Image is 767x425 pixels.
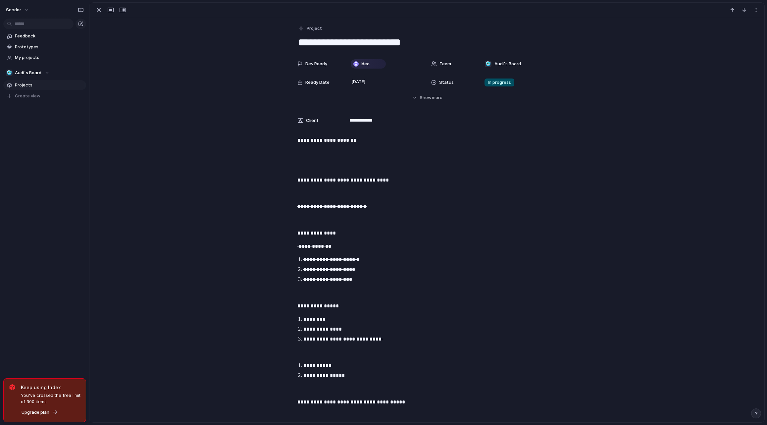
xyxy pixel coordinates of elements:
[3,42,86,52] a: Prototypes
[420,94,432,101] span: Show
[15,54,84,61] span: My projects
[22,409,49,416] span: Upgrade plan
[3,68,86,78] button: 🥶Audi's Board
[15,82,84,88] span: Projects
[15,44,84,50] span: Prototypes
[305,79,330,86] span: Ready Date
[3,91,86,101] button: Create view
[15,93,40,99] span: Create view
[439,79,454,86] span: Status
[3,31,86,41] a: Feedback
[3,80,86,90] a: Projects
[3,53,86,63] a: My projects
[3,5,33,15] button: sonder
[15,70,41,76] span: Audi's Board
[21,384,80,391] span: Keep using Index
[361,61,370,67] span: Idea
[488,79,511,86] span: In progress
[307,25,322,32] span: Project
[306,117,319,124] span: Client
[432,94,442,101] span: more
[494,61,521,67] span: Audi's Board
[485,61,491,67] div: 🥶
[20,408,60,417] button: Upgrade plan
[439,61,451,67] span: Team
[305,61,327,67] span: Dev Ready
[297,24,324,33] button: Project
[6,7,21,13] span: sonder
[6,70,13,76] div: 🥶
[21,392,80,405] span: You've crossed the free limit of 300 items
[350,78,367,86] span: [DATE]
[297,92,557,104] button: Showmore
[15,33,84,39] span: Feedback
